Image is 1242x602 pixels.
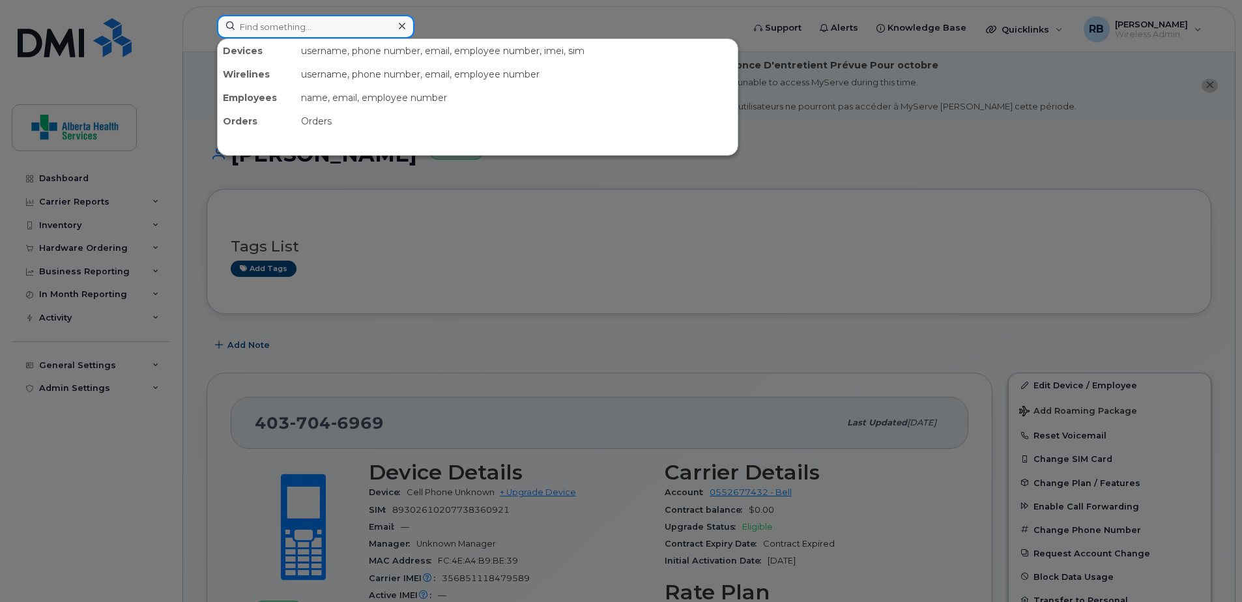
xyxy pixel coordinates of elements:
[296,39,738,63] div: username, phone number, email, employee number, imei, sim
[296,86,738,109] div: name, email, employee number
[296,63,738,86] div: username, phone number, email, employee number
[218,39,296,63] div: Devices
[296,109,738,133] div: Orders
[218,63,296,86] div: Wirelines
[218,109,296,133] div: Orders
[218,86,296,109] div: Employees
